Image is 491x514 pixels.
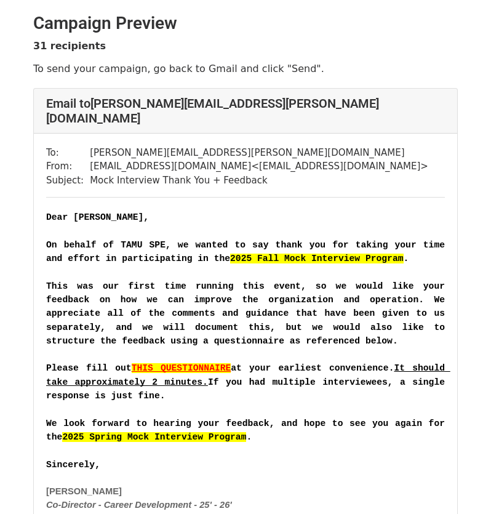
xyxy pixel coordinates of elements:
span: 2025 Spring Mock Interview Program [62,432,246,442]
h4: Email to [PERSON_NAME][EMAIL_ADDRESS][PERSON_NAME][DOMAIN_NAME] [46,96,445,126]
span: Sincerely, [46,460,100,470]
span: . [404,254,409,263]
span: It should take approximately 2 minutes. [46,363,450,387]
p: To send your campaign, go back to Gmail and click "Send". [33,62,458,75]
span: 2025 Fall Mock Interview Program [230,254,403,263]
td: To: [46,146,90,160]
span: . [246,432,252,442]
span: at your earliest convenience. [231,363,394,373]
span: This was our first time running this event, so we would like your feedback on how we can improve ... [46,281,450,346]
strong: 31 recipients [33,40,106,52]
td: From: [46,159,90,174]
td: [PERSON_NAME][EMAIL_ADDRESS][PERSON_NAME][DOMAIN_NAME] [90,146,428,160]
h2: Campaign Preview [33,13,458,34]
span: THIS QUESTIONNAIRE [132,363,231,373]
span: Dear [PERSON_NAME], [46,212,149,222]
td: Mock Interview Thank You + Feedback [90,174,428,188]
span: We look forward to hearing your feedback, and hope to see you again for the [46,419,450,442]
span: If you had multiple interviewees, a single response is just fine. [46,377,450,401]
span: Please fill out [46,363,132,373]
span: On behalf of TAMU SPE, we wanted to say thank you for taking your time and effort in participatin... [46,240,450,263]
span: [PERSON_NAME] [46,486,122,496]
td: [EMAIL_ADDRESS][DOMAIN_NAME] < [EMAIL_ADDRESS][DOMAIN_NAME] > [90,159,428,174]
td: Subject: [46,174,90,188]
span: Co-Director - Career Development - 25' - 26' [46,500,232,510]
a: THIS QUESTIONNAIRE [132,361,231,373]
